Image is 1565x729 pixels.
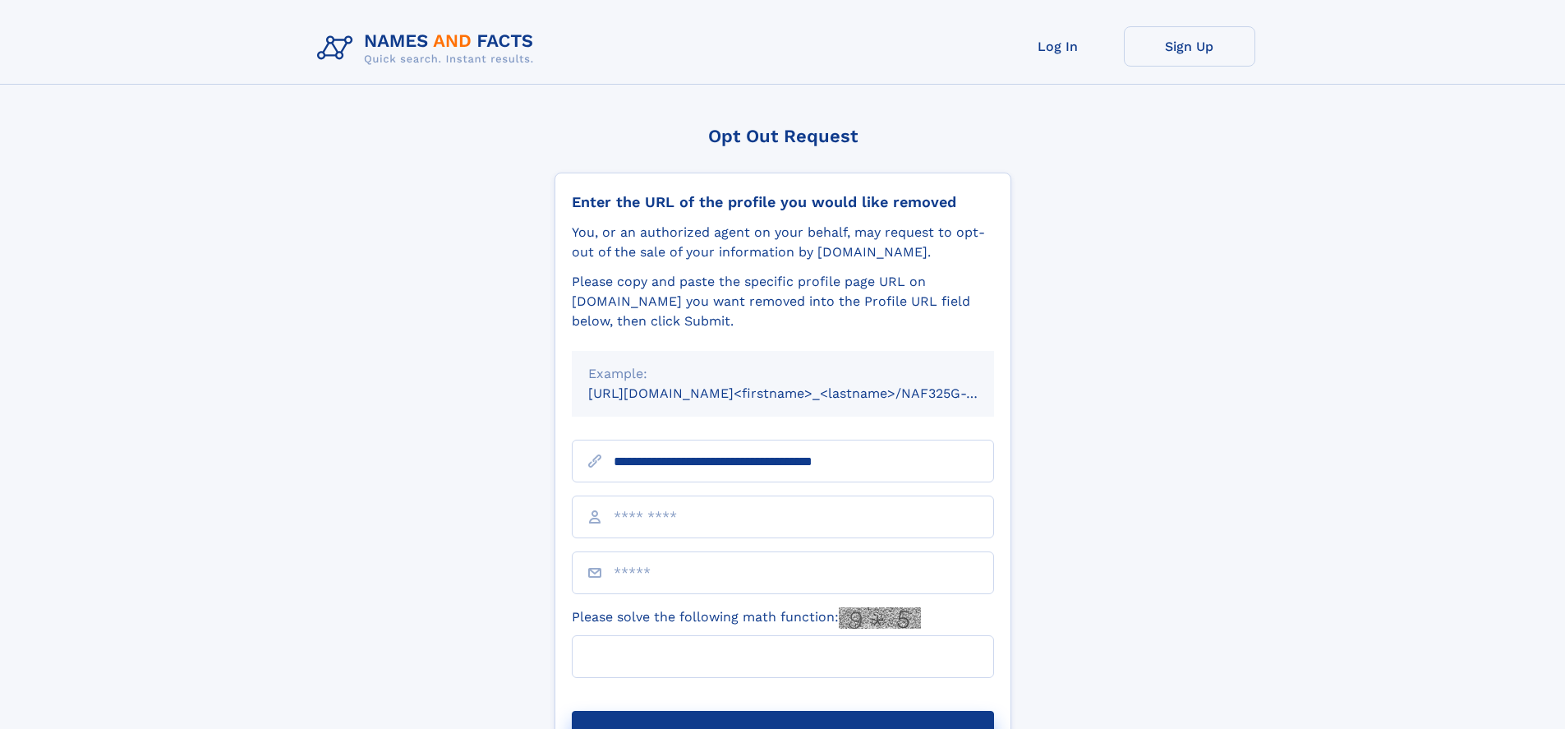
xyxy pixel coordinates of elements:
a: Sign Up [1124,26,1255,67]
a: Log In [992,26,1124,67]
small: [URL][DOMAIN_NAME]<firstname>_<lastname>/NAF325G-xxxxxxxx [588,385,1025,401]
div: Enter the URL of the profile you would like removed [572,193,994,211]
div: You, or an authorized agent on your behalf, may request to opt-out of the sale of your informatio... [572,223,994,262]
img: Logo Names and Facts [311,26,547,71]
div: Example: [588,364,978,384]
div: Please copy and paste the specific profile page URL on [DOMAIN_NAME] you want removed into the Pr... [572,272,994,331]
label: Please solve the following math function: [572,607,921,629]
div: Opt Out Request [555,126,1011,146]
